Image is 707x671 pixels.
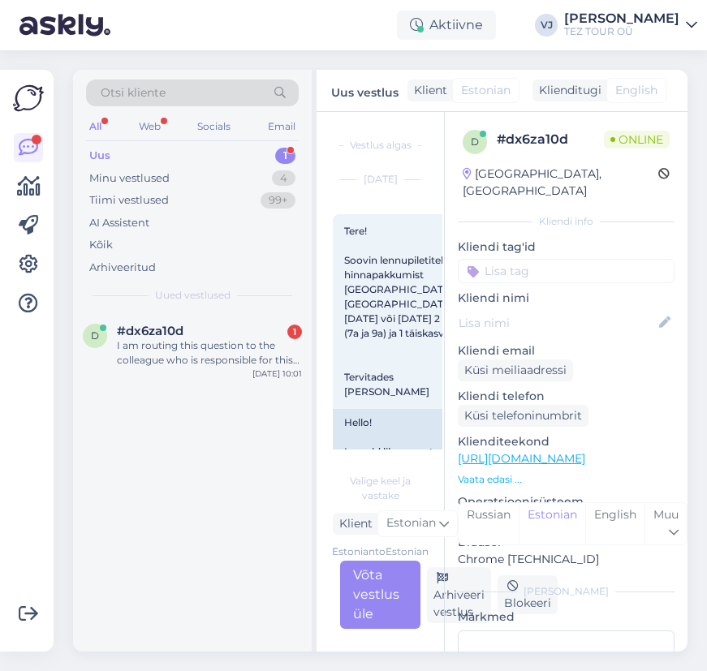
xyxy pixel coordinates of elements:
div: Russian [459,503,519,544]
div: Kliendi info [458,214,675,229]
div: AI Assistent [89,215,149,231]
span: Uued vestlused [155,288,231,303]
span: d [91,329,99,342]
div: [PERSON_NAME] [564,12,679,25]
div: Estonian [519,503,585,544]
div: Aktiivne [397,11,496,40]
span: Estonian [461,82,511,99]
span: Muu [653,507,679,522]
div: Web [136,116,164,137]
p: Vaata edasi ... [458,472,675,487]
p: Kliendi nimi [458,290,675,307]
div: [DATE] 10:01 [252,368,302,380]
div: Uus [89,148,110,164]
div: Tiimi vestlused [89,192,169,209]
div: Email [265,116,299,137]
div: Klienditugi [532,82,601,99]
div: I am routing this question to the colleague who is responsible for this topic. The reply might ta... [117,338,302,368]
div: Minu vestlused [89,170,170,187]
span: d [471,135,479,148]
div: Socials [194,116,234,137]
div: Hello! I would like a quote for flight tickets [GEOGRAPHIC_DATA]-[GEOGRAPHIC_DATA] [DATE] or [DAT... [333,409,481,626]
a: [URL][DOMAIN_NAME] [458,451,585,466]
div: Valige keel ja vastake [333,474,428,503]
div: TEZ TOUR OÜ [564,25,679,38]
div: Klient [333,515,373,532]
div: English [585,503,644,544]
div: Klient [407,82,447,99]
input: Lisa nimi [459,314,656,332]
div: [GEOGRAPHIC_DATA], [GEOGRAPHIC_DATA] [463,166,658,200]
label: Uus vestlus [331,80,399,101]
div: Võta vestlus üle [340,561,420,629]
p: Kliendi telefon [458,388,675,405]
div: [DATE] [333,172,428,187]
p: Kliendi email [458,342,675,359]
div: 99+ [261,192,295,209]
span: Otsi kliente [101,84,166,101]
div: Arhiveeritud [89,260,156,276]
div: Küsi telefoninumbrit [458,405,588,427]
span: #dx6za10d [117,324,183,338]
p: Operatsioonisüsteem [458,493,675,510]
span: English [615,82,657,99]
span: Estonian [386,514,436,532]
div: # dx6za10d [497,130,604,149]
img: Askly Logo [13,83,44,114]
input: Lisa tag [458,259,675,283]
div: Arhiveeri vestlus [427,567,491,623]
div: Kõik [89,237,113,253]
div: VJ [535,14,558,37]
span: Tere! Soovin lennupiletitele hinnapakkumist [GEOGRAPHIC_DATA]-[GEOGRAPHIC_DATA] [DATE] või [DATE]... [344,225,465,398]
p: Klienditeekond [458,433,675,450]
a: [PERSON_NAME]TEZ TOUR OÜ [564,12,697,38]
div: 1 [275,148,295,164]
p: Märkmed [458,609,675,626]
span: Online [604,131,670,148]
div: All [86,116,105,137]
div: Vestlus algas [333,138,428,153]
p: Kliendi tag'id [458,239,675,256]
div: Küsi meiliaadressi [458,359,573,381]
div: Estonian to Estonian [332,544,429,559]
div: [PERSON_NAME] [458,584,675,599]
div: 4 [272,170,295,187]
div: 1 [287,325,302,339]
p: Chrome [TECHNICAL_ID] [458,551,675,568]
